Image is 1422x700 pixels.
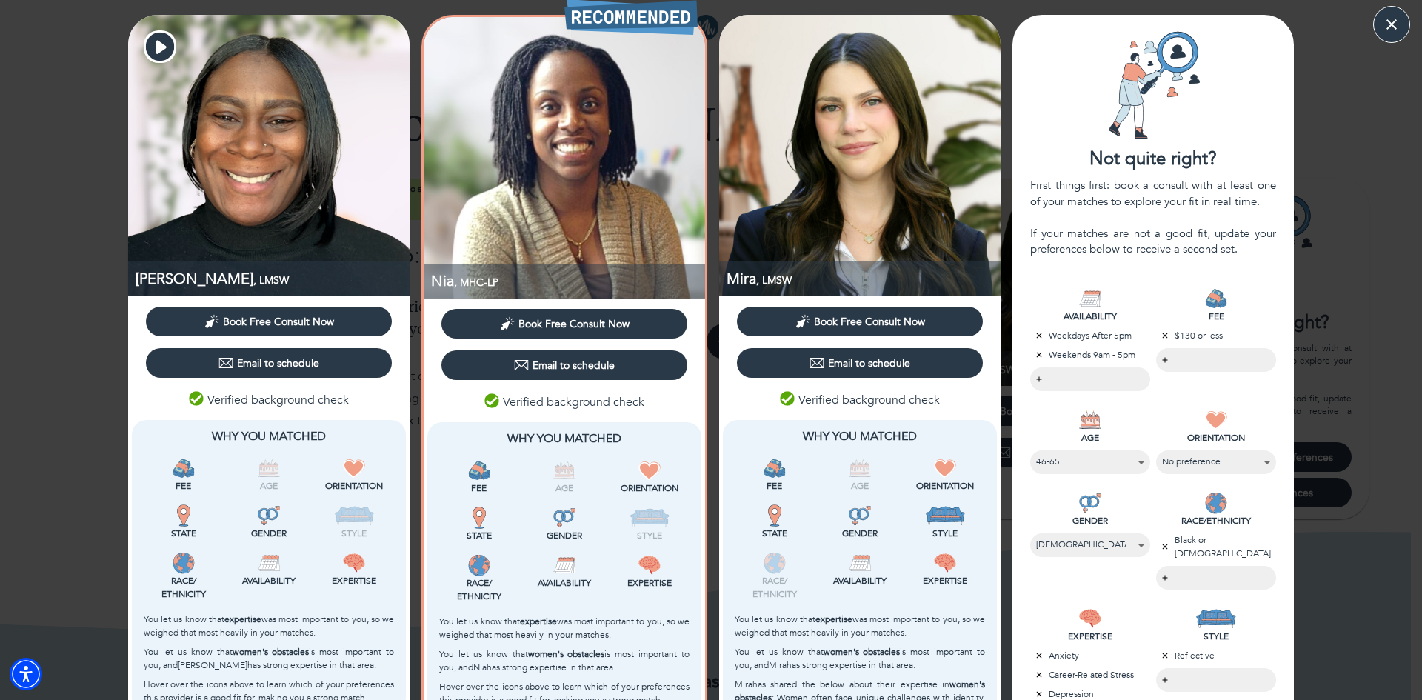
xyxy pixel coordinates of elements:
img: AVAILABILITY [1079,287,1101,310]
p: Orientation [315,479,394,493]
img: State [764,504,786,527]
button: Book Free Consult Now [441,309,687,339]
p: Fee [439,481,518,495]
img: AGE [1079,409,1101,431]
img: Expertise [343,552,365,574]
p: $130 or less [1156,329,1276,342]
p: Expertise [315,574,394,587]
p: GENDER [1030,514,1150,527]
img: Fee [468,459,490,481]
img: Gender [258,504,280,527]
b: expertise [224,613,261,625]
img: Race/<br />Ethnicity [764,552,786,574]
img: Nia Millington profile [424,17,705,299]
p: Why You Matched [735,427,985,445]
p: Expertise [906,574,985,587]
span: , LMSW [253,273,289,287]
img: Orientation [638,459,661,481]
p: STYLE [1156,630,1276,643]
b: expertise [815,613,852,625]
p: Why You Matched [439,430,690,447]
img: GENDER [1079,492,1101,514]
p: Fee [735,479,814,493]
p: Weekends 9am - 5pm [1030,348,1150,361]
p: Availability [524,576,604,590]
p: Orientation [906,479,985,493]
div: Email to schedule [514,358,615,373]
img: Style [630,507,670,529]
img: FEE [1205,287,1227,310]
p: Availability [229,574,308,587]
p: MHC-LP [431,271,705,291]
button: Email to schedule [737,348,983,378]
img: Orientation [934,457,956,479]
div: First things first: book a consult with at least one of your matches to explore your fit in real ... [1030,178,1276,257]
img: Fee [764,457,786,479]
button: Book Free Consult Now [737,307,983,336]
b: expertise [520,616,557,627]
img: Expertise [934,552,956,574]
p: You let us know that was most important to you, so we weighed that most heavily in your matches. [439,615,690,641]
p: Reflective [1156,649,1276,662]
p: Why You Matched [144,427,394,445]
img: Card icon [1098,30,1209,141]
b: women's obstacles [528,648,605,660]
span: , LMSW [756,273,792,287]
p: You let us know that was most important to you, so we weighed that most heavily in your matches. [144,613,394,639]
img: Race/<br />Ethnicity [173,552,195,574]
img: Race/<br />Ethnicity [468,554,490,576]
img: Shaunte Gardener profile [128,15,410,296]
img: Availability [849,552,871,574]
p: Weekdays After 5pm [1030,329,1150,342]
button: Email to schedule [146,348,392,378]
img: Style [334,504,375,527]
p: Gender [820,527,899,540]
p: ORIENTATION [1156,431,1276,444]
p: Gender [229,527,308,540]
div: Email to schedule [218,356,319,370]
p: State [144,527,223,540]
div: Accessibility Menu [10,658,42,690]
img: Gender [553,507,575,529]
img: Age [849,457,871,479]
img: ORIENTATION [1205,409,1227,431]
span: Book Free Consult Now [223,315,334,329]
p: Expertise [610,576,690,590]
p: AVAILABILITY [1030,310,1150,323]
img: State [468,507,490,529]
b: women's obstacles [824,646,901,658]
p: Style [906,527,985,540]
p: You let us know that was most important to you, so we weighed that most heavily in your matches. [735,613,985,639]
img: Gender [849,504,871,527]
span: Book Free Consult Now [814,315,925,329]
div: Not quite right? [1012,147,1294,172]
img: Availability [553,554,575,576]
button: Book Free Consult Now [146,307,392,336]
img: Availability [258,552,280,574]
p: LMSW [136,269,410,289]
b: women's obstacles [233,646,310,658]
p: EXPERTISE [1030,630,1150,643]
p: Fee [144,479,223,493]
p: You let us know that is most important to you, and [PERSON_NAME] has strong expertise in that area. [144,645,394,672]
p: Career-Related Stress [1030,668,1150,681]
p: RACE/ETHNICITY [1156,514,1276,527]
p: Race/ Ethnicity [735,574,814,601]
p: LMSW [727,269,1001,289]
img: STYLE [1195,607,1236,630]
span: Book Free Consult Now [518,317,630,331]
p: Verified background check [484,393,644,411]
p: Gender [524,529,604,542]
img: EXPERTISE [1079,607,1101,630]
p: Style [315,527,394,540]
img: RACE/ETHNICITY [1205,492,1227,514]
img: Age [553,459,575,481]
div: This provider is licensed to work in your state. [439,507,518,542]
img: Expertise [638,554,661,576]
p: Orientation [610,481,690,495]
p: Verified background check [780,391,940,409]
p: Age [820,479,899,493]
p: Style [610,529,690,542]
img: Style [925,504,966,527]
img: Orientation [343,457,365,479]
